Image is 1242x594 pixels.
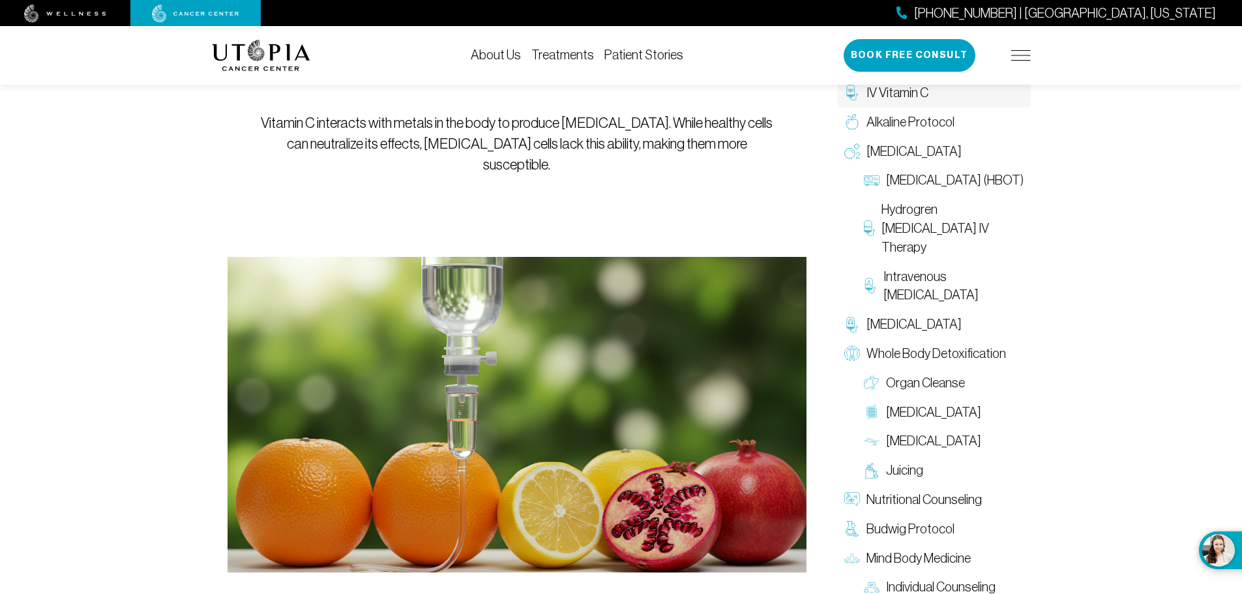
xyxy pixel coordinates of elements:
[838,514,1031,544] a: Budwig Protocol
[24,5,106,23] img: wellness
[866,520,954,539] span: Budwig Protocol
[864,434,880,449] img: Lymphatic Massage
[857,195,1031,261] a: Hydrogren [MEDICAL_DATA] IV Therapy
[844,550,860,566] img: Mind Body Medicine
[257,113,776,175] p: Vitamin C interacts with metals in the body to produce [MEDICAL_DATA]. While healthy cells can ne...
[864,173,880,188] img: Hyperbaric Oxygen Therapy (HBOT)
[886,403,981,422] span: [MEDICAL_DATA]
[844,521,860,537] img: Budwig Protocol
[857,398,1031,427] a: [MEDICAL_DATA]
[864,404,880,420] img: Colon Therapy
[604,48,683,62] a: Patient Stories
[886,374,965,393] span: Organ Cleanse
[896,4,1216,23] a: [PHONE_NUMBER] | [GEOGRAPHIC_DATA], [US_STATE]
[228,257,806,572] img: IV Vitamin C
[844,317,860,333] img: Chelation Therapy
[914,4,1216,23] span: [PHONE_NUMBER] | [GEOGRAPHIC_DATA], [US_STATE]
[844,85,860,100] img: IV Vitamin C
[838,78,1031,108] a: IV Vitamin C
[866,344,1006,363] span: Whole Body Detoxification
[886,171,1024,190] span: [MEDICAL_DATA] (HBOT)
[838,544,1031,573] a: Mind Body Medicine
[838,137,1031,166] a: [MEDICAL_DATA]
[866,113,954,132] span: Alkaline Protocol
[866,315,962,334] span: [MEDICAL_DATA]
[844,346,860,361] img: Whole Body Detoxification
[886,432,981,451] span: [MEDICAL_DATA]
[838,485,1031,514] a: Nutritional Counseling
[212,40,310,71] img: logo
[883,267,1024,305] span: Intravenous [MEDICAL_DATA]
[866,142,962,161] span: [MEDICAL_DATA]
[866,83,928,102] span: IV Vitamin C
[866,549,971,568] span: Mind Body Medicine
[857,262,1031,310] a: Intravenous [MEDICAL_DATA]
[844,492,860,507] img: Nutritional Counseling
[531,48,594,62] a: Treatments
[1011,50,1031,61] img: icon-hamburger
[844,39,975,72] button: Book Free Consult
[864,278,878,293] img: Intravenous Ozone Therapy
[844,114,860,130] img: Alkaline Protocol
[857,426,1031,456] a: [MEDICAL_DATA]
[857,368,1031,398] a: Organ Cleanse
[844,143,860,159] img: Oxygen Therapy
[886,461,923,480] span: Juicing
[152,5,239,23] img: cancer center
[857,456,1031,485] a: Juicing
[864,375,880,391] img: Organ Cleanse
[866,490,982,509] span: Nutritional Counseling
[838,339,1031,368] a: Whole Body Detoxification
[471,48,521,62] a: About Us
[857,166,1031,195] a: [MEDICAL_DATA] (HBOT)
[864,220,875,236] img: Hydrogren Peroxide IV Therapy
[881,200,1024,256] span: Hydrogren [MEDICAL_DATA] IV Therapy
[838,108,1031,137] a: Alkaline Protocol
[838,310,1031,339] a: [MEDICAL_DATA]
[864,463,880,479] img: Juicing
